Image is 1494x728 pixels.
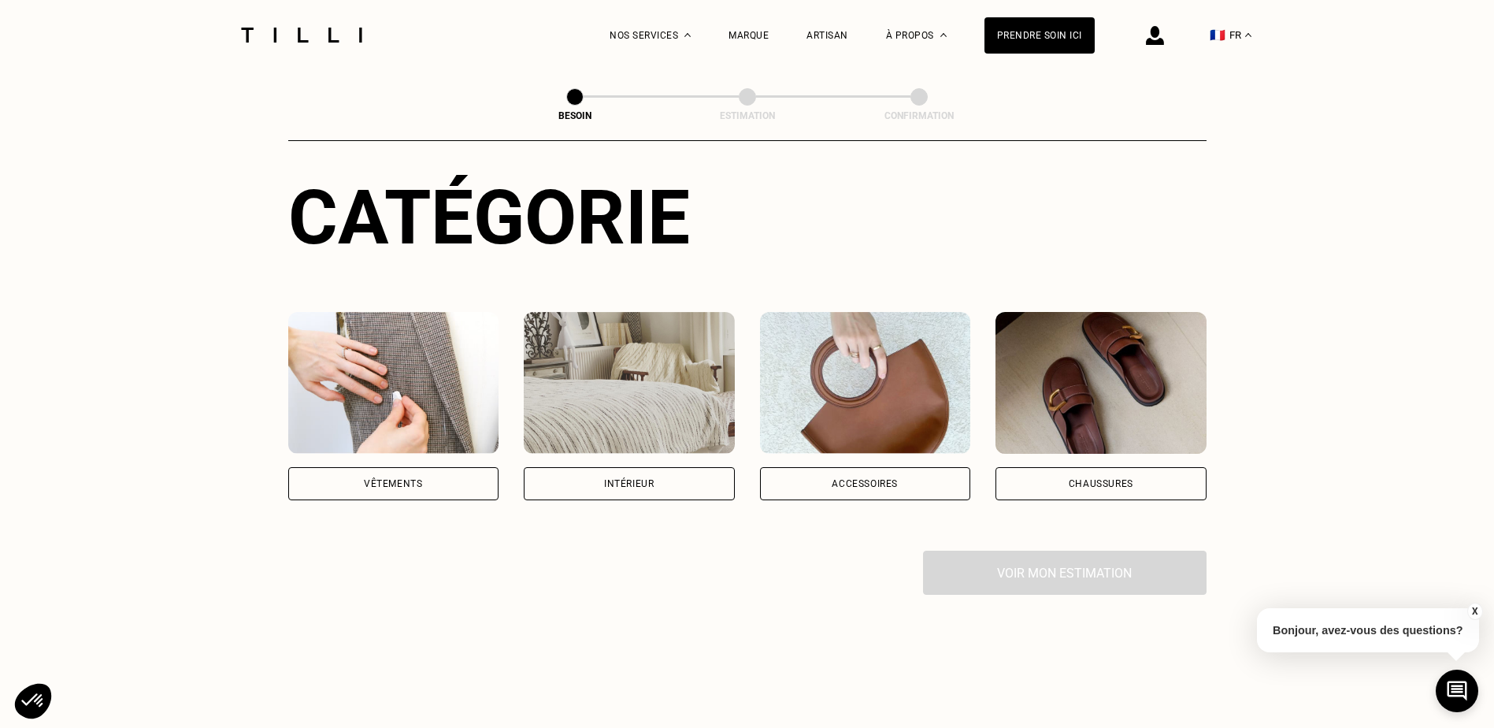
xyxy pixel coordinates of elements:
[840,110,998,121] div: Confirmation
[984,17,1095,54] a: Prendre soin ici
[669,110,826,121] div: Estimation
[604,479,654,488] div: Intérieur
[1257,608,1479,652] p: Bonjour, avez-vous des questions?
[832,479,898,488] div: Accessoires
[684,33,691,37] img: Menu déroulant
[496,110,654,121] div: Besoin
[940,33,947,37] img: Menu déroulant à propos
[1466,603,1482,620] button: X
[760,312,971,454] img: Accessoires
[288,173,1207,262] div: Catégorie
[235,28,368,43] img: Logo du service de couturière Tilli
[728,30,769,41] a: Marque
[1210,28,1225,43] span: 🇫🇷
[1146,26,1164,45] img: icône connexion
[1245,33,1251,37] img: menu déroulant
[995,312,1207,454] img: Chaussures
[288,312,499,454] img: Vêtements
[806,30,848,41] a: Artisan
[1069,479,1133,488] div: Chaussures
[364,479,422,488] div: Vêtements
[524,312,735,454] img: Intérieur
